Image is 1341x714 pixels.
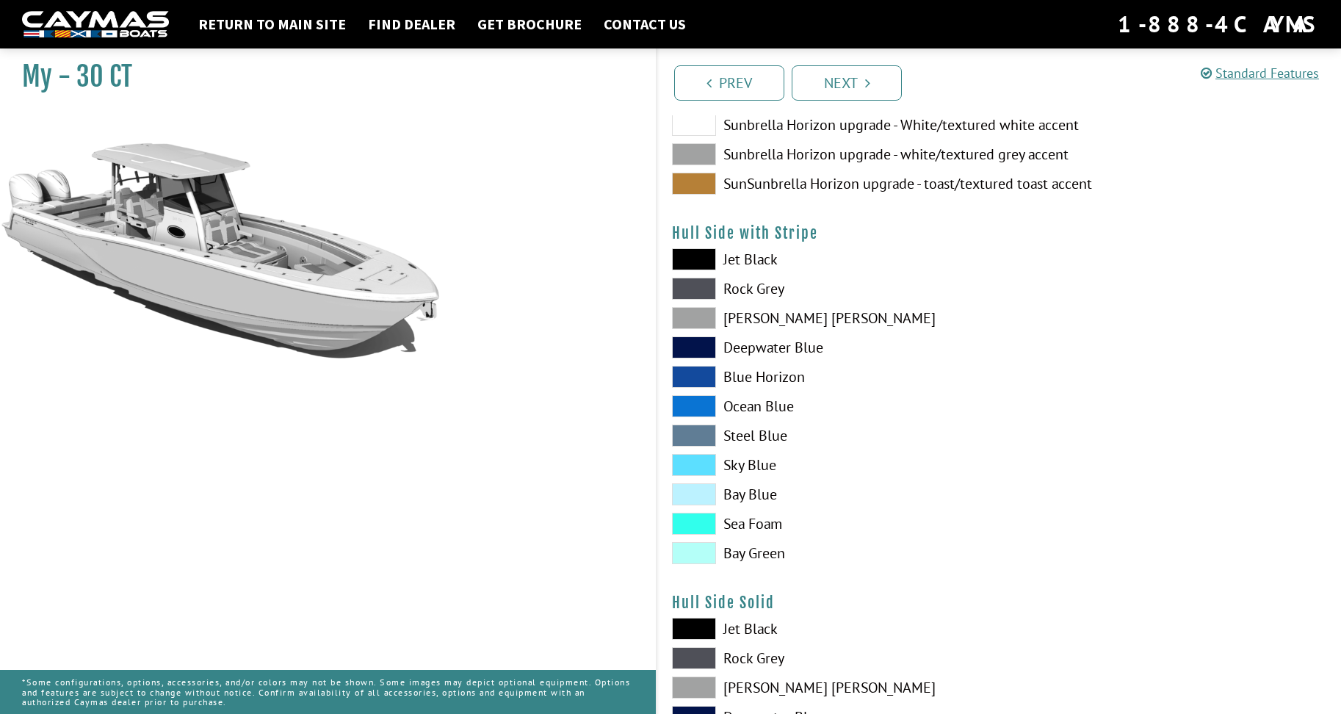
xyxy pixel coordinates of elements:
h4: Hull Side with Stripe [672,224,1326,242]
label: Sea Foam [672,513,985,535]
label: Ocean Blue [672,395,985,417]
a: Return to main site [191,15,353,34]
label: Blue Horizon [672,366,985,388]
label: Jet Black [672,248,985,270]
img: white-logo-c9c8dbefe5ff5ceceb0f0178aa75bf4bb51f6bca0971e226c86eb53dfe498488.png [22,11,169,38]
label: Rock Grey [672,647,985,669]
label: [PERSON_NAME] [PERSON_NAME] [672,307,985,329]
a: Contact Us [596,15,693,34]
h4: Hull Side Solid [672,594,1326,612]
a: Standard Features [1201,65,1319,82]
ul: Pagination [670,63,1341,101]
label: Bay Green [672,542,985,564]
a: Get Brochure [470,15,589,34]
label: Sky Blue [672,454,985,476]
label: Steel Blue [672,425,985,447]
label: Jet Black [672,618,985,640]
label: Bay Blue [672,483,985,505]
div: 1-888-4CAYMAS [1118,8,1319,40]
a: Find Dealer [361,15,463,34]
label: SunSunbrella Horizon upgrade - toast/textured toast accent [672,173,985,195]
a: Next [792,65,902,101]
h1: My - 30 CT [22,60,619,93]
p: *Some configurations, options, accessories, and/or colors may not be shown. Some images may depic... [22,670,634,714]
label: Sunbrella Horizon upgrade - white/textured grey accent [672,143,985,165]
a: Prev [674,65,784,101]
label: Rock Grey [672,278,985,300]
label: Deepwater Blue [672,336,985,358]
label: Sunbrella Horizon upgrade - White/textured white accent [672,114,985,136]
label: [PERSON_NAME] [PERSON_NAME] [672,677,985,699]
